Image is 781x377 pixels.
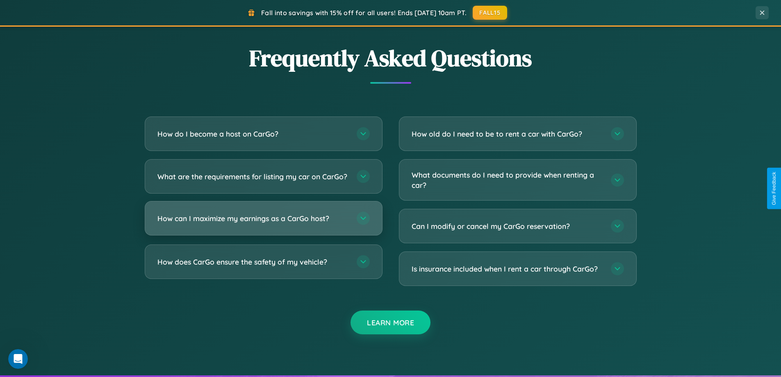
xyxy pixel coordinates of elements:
[412,264,603,274] h3: Is insurance included when I rent a car through CarGo?
[157,257,348,267] h3: How does CarGo ensure the safety of my vehicle?
[157,129,348,139] h3: How do I become a host on CarGo?
[157,171,348,182] h3: What are the requirements for listing my car on CarGo?
[157,213,348,224] h3: How can I maximize my earnings as a CarGo host?
[771,172,777,205] div: Give Feedback
[412,221,603,231] h3: Can I modify or cancel my CarGo reservation?
[351,311,430,334] button: Learn More
[145,42,637,74] h2: Frequently Asked Questions
[261,9,467,17] span: Fall into savings with 15% off for all users! Ends [DATE] 10am PT.
[412,129,603,139] h3: How old do I need to be to rent a car with CarGo?
[473,6,507,20] button: FALL15
[8,349,28,369] iframe: Intercom live chat
[412,170,603,190] h3: What documents do I need to provide when renting a car?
